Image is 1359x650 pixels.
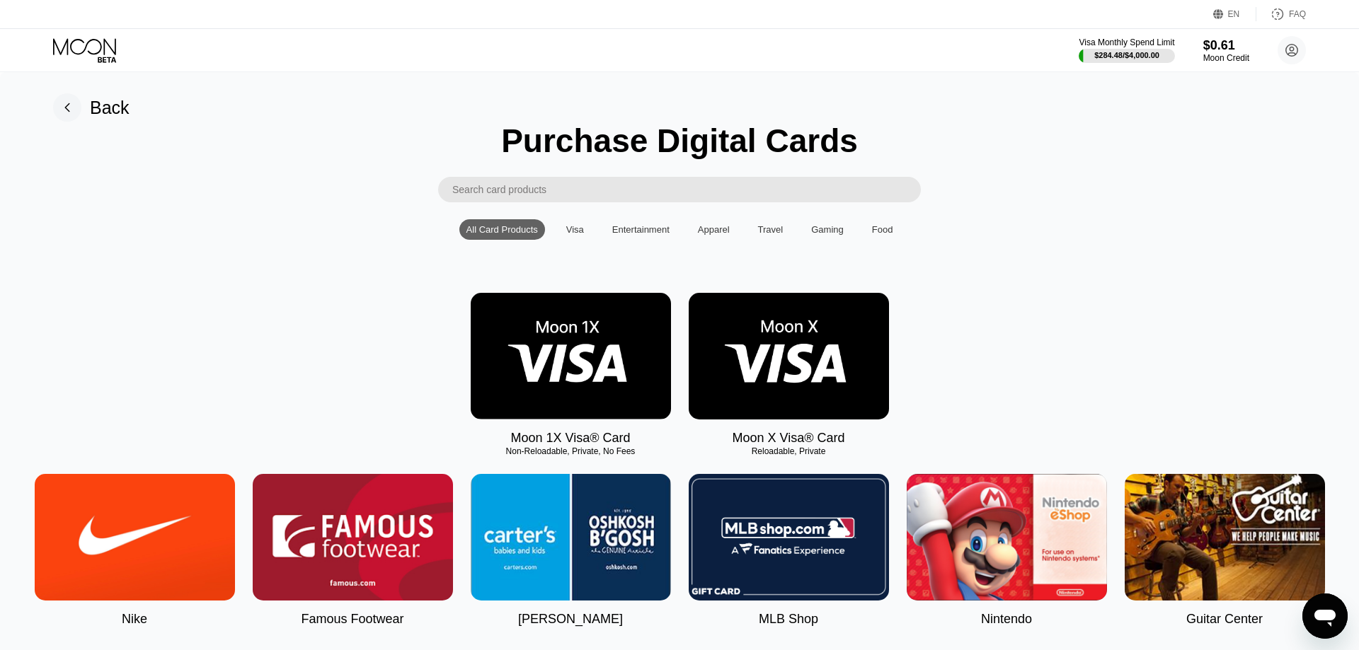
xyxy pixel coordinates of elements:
div: $0.61 [1203,38,1249,53]
div: Moon X Visa® Card [732,431,844,446]
div: Moon Credit [1203,53,1249,63]
div: Food [872,224,893,235]
div: Entertainment [612,224,670,235]
div: Visa Monthly Spend Limit [1079,37,1174,47]
div: Gaming [804,219,851,240]
div: Back [53,93,130,122]
div: Travel [751,219,791,240]
div: All Card Products [459,219,545,240]
div: Purchase Digital Cards [501,122,858,160]
div: $0.61Moon Credit [1203,38,1249,63]
div: FAQ [1256,7,1306,21]
div: Apparel [698,224,730,235]
div: Gaming [811,224,844,235]
div: $284.48 / $4,000.00 [1094,51,1159,59]
div: All Card Products [466,224,538,235]
div: Nintendo [981,612,1032,627]
div: Back [90,98,130,118]
input: Search card products [452,177,921,202]
div: Non-Reloadable, Private, No Fees [471,446,671,456]
div: [PERSON_NAME] [518,612,623,627]
div: Visa [559,219,591,240]
div: EN [1228,9,1240,19]
div: Travel [758,224,784,235]
div: MLB Shop [759,612,818,627]
div: Food [865,219,900,240]
div: Apparel [691,219,737,240]
div: Moon 1X Visa® Card [510,431,630,446]
div: EN [1213,7,1256,21]
div: Visa Monthly Spend Limit$284.48/$4,000.00 [1079,37,1174,63]
div: Guitar Center [1186,612,1263,627]
div: Entertainment [605,219,677,240]
div: FAQ [1289,9,1306,19]
iframe: Button to launch messaging window [1302,593,1348,639]
div: Nike [122,612,147,627]
div: Famous Footwear [301,612,403,627]
div: Reloadable, Private [689,446,889,456]
div: Visa [566,224,584,235]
